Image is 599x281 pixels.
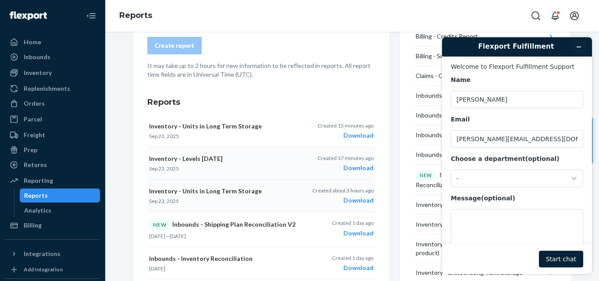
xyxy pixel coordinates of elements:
[24,249,61,258] div: Integrations
[5,174,100,188] a: Reporting
[5,82,100,96] a: Replenishments
[82,7,100,25] button: Close Navigation
[416,268,523,277] div: Inventory - Units in Long Term Storage
[414,66,557,86] button: Claims - Claims Submitted
[5,218,100,232] a: Billing
[149,219,171,230] div: NEW
[149,122,297,131] p: Inventory - Units in Long Term Storage
[416,220,545,229] div: Inventory - Lot tracking and FEFO (all products)
[5,158,100,172] a: Returns
[147,61,375,79] p: It may take up to 2 hours for new information to be reflected in reports. All report time fields ...
[420,172,432,179] p: NEW
[332,229,374,238] div: Download
[416,131,473,139] div: Inbounds - Packages
[317,154,374,162] p: Created 17 minutes ago
[147,212,375,247] button: NEWInbounds - Shipping Plan Reconciliation V2[DATE]—[DATE]Created 1 day agoDownload
[149,187,297,196] p: Inventory - Units in Long Term Storage
[147,37,202,54] button: Create report
[416,91,514,100] div: Inbounds - Inventory Reconciliation
[5,143,100,157] a: Prep
[119,11,152,20] a: Reports
[112,3,159,28] ol: breadcrumbs
[149,219,297,230] p: Inbounds - Shipping Plan Reconciliation V2
[566,7,583,25] button: Open account menu
[414,106,557,125] button: Inbounds - Monthly Reconciliation
[149,198,179,204] time: Sep 23, 2025
[317,131,374,140] div: Download
[416,71,487,80] div: Claims - Claims Submitted
[312,196,374,205] div: Download
[416,240,546,257] div: Inventory - Lot tracking and FEFO (single product)
[414,86,557,106] button: Inbounds - Inventory Reconciliation
[546,7,564,25] button: Open notifications
[24,146,37,154] div: Prep
[332,254,374,262] p: Created 1 day ago
[312,187,374,194] p: Created about 3 hours ago
[5,96,100,110] a: Orders
[414,46,557,66] button: Billing - Summary Report
[5,35,100,49] a: Home
[414,125,557,145] button: Inbounds - Packages
[155,41,194,50] div: Create report
[20,203,100,217] a: Analytics
[414,165,557,195] button: NEWInbounds - Shipping Plan Reconciliation V2
[10,11,47,20] img: Flexport logo
[317,164,374,172] div: Download
[147,180,375,212] button: Inventory - Units in Long Term StorageSep 23, 2025Created about 3 hours agoDownload
[317,122,374,129] p: Created 15 minutes ago
[416,32,478,41] div: Billing - Credits Report
[24,131,45,139] div: Freight
[147,96,375,108] h3: Reports
[527,7,545,25] button: Open Search Box
[332,263,374,272] div: Download
[147,147,375,180] button: Inventory - Levels [DATE]Sep 23, 2025Created 17 minutes agoDownload
[20,189,100,203] a: Reports
[24,221,42,230] div: Billing
[416,170,547,189] div: Inbounds - Shipping Plan Reconciliation V2
[24,176,53,185] div: Reporting
[416,200,486,209] div: Inventory - Levels [DATE]
[24,206,51,215] div: Analytics
[24,68,52,77] div: Inventory
[5,112,100,126] a: Parcel
[414,195,557,215] button: Inventory - Levels [DATE]
[147,247,375,280] button: Inbounds - Inventory Reconciliation[DATE]Created 1 day agoDownload
[24,38,41,46] div: Home
[5,50,100,64] a: Inbounds
[149,154,297,163] p: Inventory - Levels [DATE]
[5,247,100,261] button: Integrations
[19,6,37,14] span: Chat
[147,115,375,147] button: Inventory - Units in Long Term StorageSep 23, 2025Created 15 minutes agoDownload
[416,111,510,120] div: Inbounds - Monthly Reconciliation
[24,84,70,93] div: Replenishments
[170,233,186,239] time: [DATE]
[149,265,165,272] time: [DATE]
[24,53,50,61] div: Inbounds
[414,145,557,165] button: Inbounds - Shipping Plan Reconciliation
[24,115,42,124] div: Parcel
[149,133,179,139] time: Sep 23, 2025
[24,99,45,108] div: Orders
[435,30,599,281] iframe: Find more information here
[5,264,100,275] a: Add Integration
[414,27,557,46] button: Billing - Credits Report
[24,160,47,169] div: Returns
[149,232,297,240] p: —
[332,219,374,227] p: Created 1 day ago
[414,235,557,263] button: Inventory - Lot tracking and FEFO (single product)
[416,150,524,159] div: Inbounds - Shipping Plan Reconciliation
[5,128,100,142] a: Freight
[149,165,179,172] time: Sep 23, 2025
[414,215,557,235] button: Inventory - Lot tracking and FEFO (all products)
